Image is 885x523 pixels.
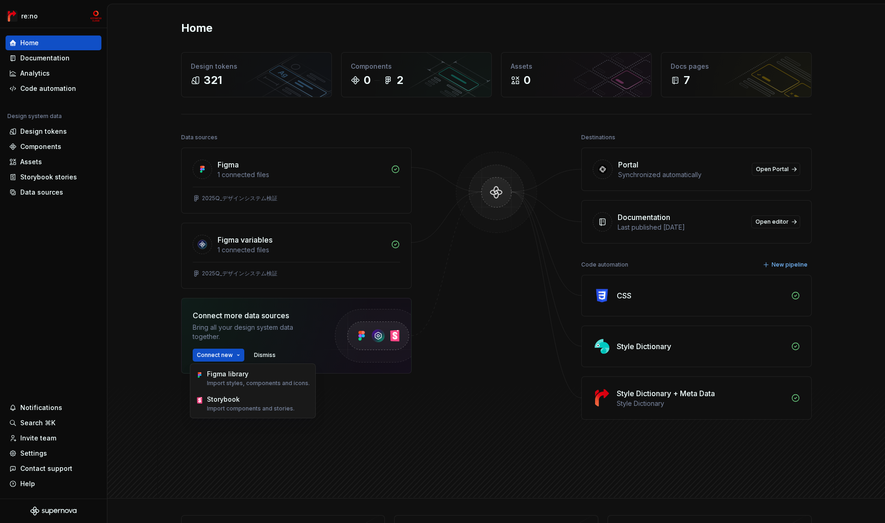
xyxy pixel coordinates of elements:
[751,215,800,228] a: Open editor
[20,449,47,458] div: Settings
[181,21,212,36] h2: Home
[181,131,218,144] div: Data sources
[6,170,101,184] a: Storybook stories
[20,479,35,488] div: Help
[581,258,628,271] div: Code automation
[618,170,746,179] div: Synchronized automatically
[524,73,531,88] div: 0
[181,223,412,289] a: Figma variables1 connected files2025Q_デザインシステム検証
[511,62,642,71] div: Assets
[250,349,280,362] button: Dismiss
[204,73,222,88] div: 321
[755,218,789,226] span: Open editor
[193,349,244,362] button: Connect new
[20,434,56,443] div: Invite team
[90,11,101,22] img: mc-develop
[7,113,62,120] div: Design system data
[581,131,615,144] div: Destinations
[6,51,101,65] a: Documentation
[6,155,101,169] a: Assets
[2,6,105,26] button: re:nomc-develop
[20,38,39,48] div: Home
[351,62,482,71] div: Components
[618,223,746,232] div: Last published [DATE]
[618,212,670,223] div: Documentation
[6,66,101,81] a: Analytics
[6,81,101,96] a: Code automation
[207,395,295,404] div: Storybook
[20,127,67,136] div: Design tokens
[191,62,322,71] div: Design tokens
[193,310,317,321] div: Connect more data sources
[21,12,38,21] div: re:no
[207,369,310,379] div: Figma library
[30,506,77,516] svg: Supernova Logo
[6,461,101,476] button: Contact support
[6,11,18,22] img: 4ec385d3-6378-425b-8b33-6545918efdc5.png
[684,73,690,88] div: 7
[6,431,101,446] a: Invite team
[20,188,63,197] div: Data sources
[6,185,101,200] a: Data sources
[752,163,800,176] a: Open Portal
[364,73,371,88] div: 0
[396,73,403,88] div: 2
[218,245,385,255] div: 1 connected files
[20,84,76,93] div: Code automation
[6,446,101,461] a: Settings
[756,166,789,173] span: Open Portal
[218,159,239,170] div: Figma
[617,290,631,301] div: CSS
[20,53,70,63] div: Documentation
[661,52,812,97] a: Docs pages7
[218,170,385,179] div: 1 connected files
[20,172,77,182] div: Storybook stories
[181,52,332,97] a: Design tokens321
[202,270,277,277] div: 2025Q_デザインシステム検証
[6,416,101,430] button: Search ⌘K
[617,399,785,408] div: Style Dictionary
[218,234,272,245] div: Figma variables
[6,36,101,50] a: Home
[20,403,62,412] div: Notifications
[20,464,72,473] div: Contact support
[618,159,638,170] div: Portal
[6,400,101,415] button: Notifications
[207,405,295,412] p: Import components and stories.
[6,124,101,139] a: Design tokens
[193,323,317,341] div: Bring all your design system data together.
[254,351,276,359] span: Dismiss
[20,142,61,151] div: Components
[197,351,233,359] span: Connect new
[20,418,55,428] div: Search ⌘K
[617,388,715,399] div: Style Dictionary + Meta Data
[6,139,101,154] a: Components
[501,52,652,97] a: Assets0
[207,380,310,387] p: Import styles, components and icons.
[671,62,802,71] div: Docs pages
[202,195,277,202] div: 2025Q_デザインシステム検証
[341,52,492,97] a: Components02
[760,258,812,271] button: New pipeline
[20,157,42,166] div: Assets
[20,69,50,78] div: Analytics
[617,341,671,352] div: Style Dictionary
[772,261,808,268] span: New pipeline
[6,476,101,491] button: Help
[181,148,412,214] a: Figma1 connected files2025Q_デザインシステム検証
